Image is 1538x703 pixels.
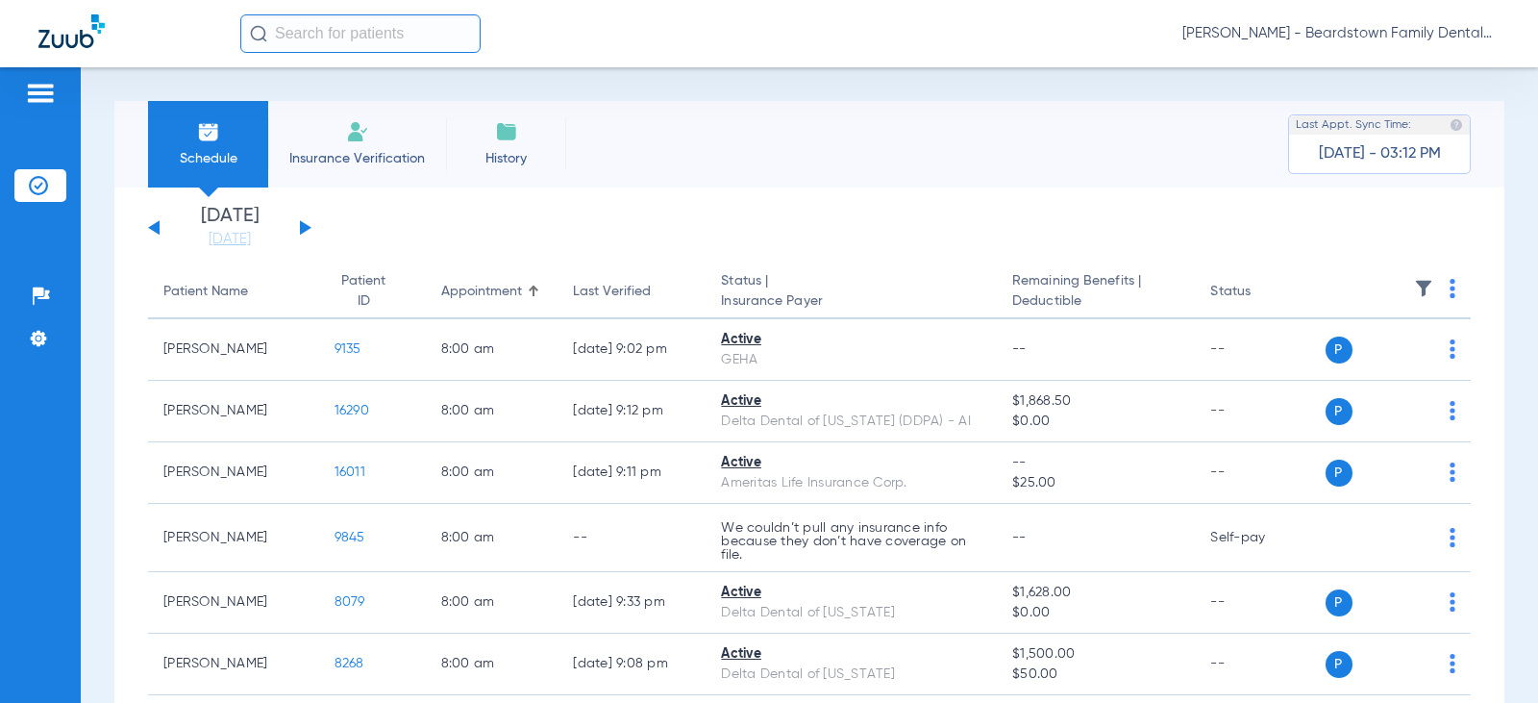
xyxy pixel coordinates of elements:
td: 8:00 AM [426,634,558,695]
div: Active [721,583,981,603]
td: Self-pay [1195,504,1325,572]
img: group-dot-blue.svg [1450,592,1455,612]
td: -- [1195,572,1325,634]
td: [DATE] 9:11 PM [558,442,706,504]
img: Zuub Logo [38,14,105,48]
span: P [1326,460,1352,487]
span: $1,628.00 [1012,583,1179,603]
span: $1,868.50 [1012,391,1179,412]
span: $25.00 [1012,473,1179,493]
td: -- [558,504,706,572]
div: Appointment [441,282,522,302]
div: Appointment [441,282,543,302]
span: Last Appt. Sync Time: [1296,115,1411,135]
span: -- [1012,342,1027,356]
img: group-dot-blue.svg [1450,339,1455,359]
td: 8:00 AM [426,572,558,634]
input: Search for patients [240,14,481,53]
img: group-dot-blue.svg [1450,528,1455,547]
div: Delta Dental of [US_STATE] (DDPA) - AI [721,412,981,432]
th: Status | [706,265,997,319]
div: Active [721,330,981,350]
span: $0.00 [1012,412,1179,432]
span: Insurance Verification [283,149,432,168]
td: [DATE] 9:02 PM [558,319,706,381]
img: group-dot-blue.svg [1450,401,1455,420]
span: 16011 [335,465,365,479]
img: last sync help info [1450,118,1463,132]
div: Active [721,453,981,473]
a: [DATE] [172,230,287,249]
span: $50.00 [1012,665,1179,685]
td: [PERSON_NAME] [148,319,319,381]
td: 8:00 AM [426,319,558,381]
td: [DATE] 9:08 PM [558,634,706,695]
td: -- [1195,442,1325,504]
span: 9845 [335,531,365,544]
img: Schedule [197,120,220,143]
td: [DATE] 9:33 PM [558,572,706,634]
div: Patient ID [335,271,393,312]
div: Active [721,391,981,412]
img: Search Icon [250,25,267,42]
div: Patient ID [335,271,410,312]
li: [DATE] [172,207,287,249]
img: History [495,120,518,143]
p: We couldn’t pull any insurance info because they don’t have coverage on file. [721,521,981,562]
span: History [460,149,552,168]
td: -- [1195,381,1325,442]
div: GEHA [721,350,981,370]
span: $1,500.00 [1012,644,1179,665]
img: group-dot-blue.svg [1450,654,1455,673]
th: Status [1195,265,1325,319]
div: Last Verified [573,282,690,302]
td: [PERSON_NAME] [148,504,319,572]
div: Patient Name [163,282,304,302]
span: P [1326,337,1352,364]
span: 8268 [335,657,364,670]
td: 8:00 AM [426,381,558,442]
img: filter.svg [1414,279,1433,298]
span: P [1326,590,1352,616]
span: 16290 [335,404,369,417]
span: Deductible [1012,291,1179,312]
td: [PERSON_NAME] [148,634,319,695]
div: Active [721,644,981,665]
span: P [1326,651,1352,678]
td: [PERSON_NAME] [148,381,319,442]
div: Ameritas Life Insurance Corp. [721,473,981,493]
span: 8079 [335,595,365,609]
td: 8:00 AM [426,504,558,572]
td: -- [1195,634,1325,695]
img: hamburger-icon [25,82,56,105]
span: 9135 [335,342,361,356]
div: Patient Name [163,282,248,302]
img: group-dot-blue.svg [1450,279,1455,298]
td: -- [1195,319,1325,381]
span: -- [1012,531,1027,544]
span: P [1326,398,1352,425]
span: Insurance Payer [721,291,981,312]
span: -- [1012,453,1179,473]
span: [PERSON_NAME] - Beardstown Family Dental [1182,24,1500,43]
span: [DATE] - 03:12 PM [1319,144,1441,163]
div: Last Verified [573,282,651,302]
div: Delta Dental of [US_STATE] [721,665,981,685]
img: group-dot-blue.svg [1450,463,1455,482]
div: Delta Dental of [US_STATE] [721,603,981,623]
span: $0.00 [1012,603,1179,623]
td: 8:00 AM [426,442,558,504]
span: Schedule [162,149,254,168]
td: [PERSON_NAME] [148,442,319,504]
th: Remaining Benefits | [997,265,1195,319]
td: [DATE] 9:12 PM [558,381,706,442]
img: Manual Insurance Verification [346,120,369,143]
td: [PERSON_NAME] [148,572,319,634]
